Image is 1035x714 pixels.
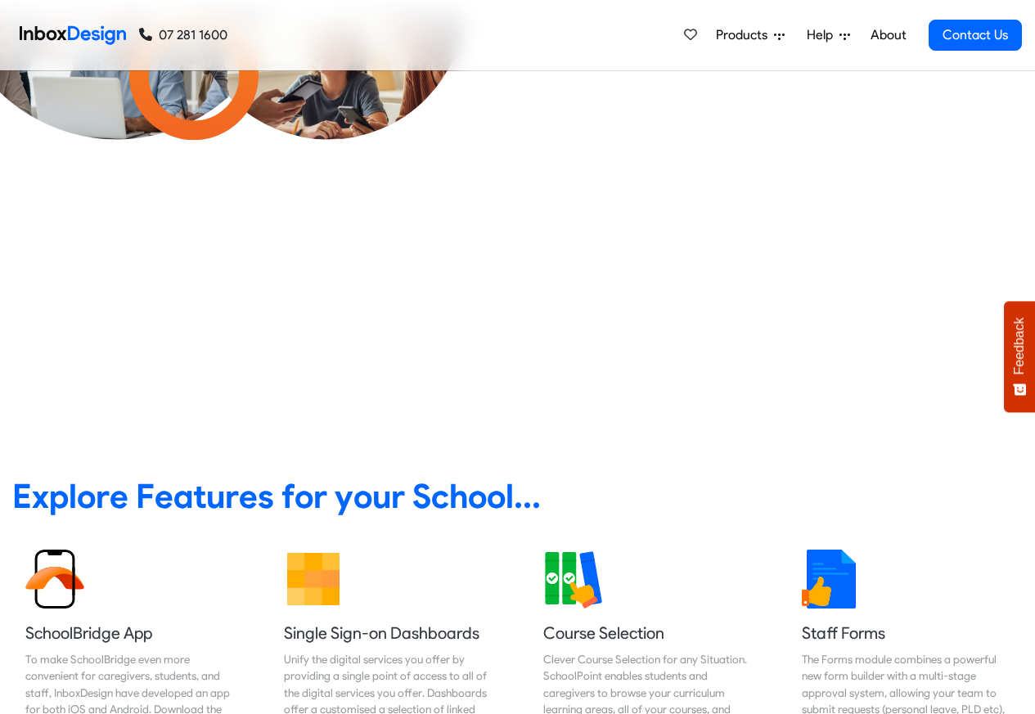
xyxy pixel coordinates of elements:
span: Help [807,25,839,45]
h5: Course Selection [543,622,751,644]
button: Feedback - Show survey [1004,301,1035,412]
img: 2022_01_13_icon_course_selection.svg [543,550,602,608]
h5: Staff Forms [802,622,1010,644]
a: 07 281 1600 [139,25,227,45]
img: 2022_01_13_icon_sb_app.svg [25,550,84,608]
h5: Single Sign-on Dashboards [284,622,492,644]
h5: SchoolBridge App [25,622,233,644]
span: Feedback [1012,317,1027,375]
a: Products [709,19,791,52]
heading: Explore Features for your School... [12,475,1023,517]
a: Help [800,19,857,52]
img: 2022_01_13_icon_thumbsup.svg [802,550,861,608]
a: About [866,19,911,52]
span: Products [716,25,774,45]
a: Contact Us [929,20,1022,51]
img: 2022_01_13_icon_grid.svg [284,550,343,608]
